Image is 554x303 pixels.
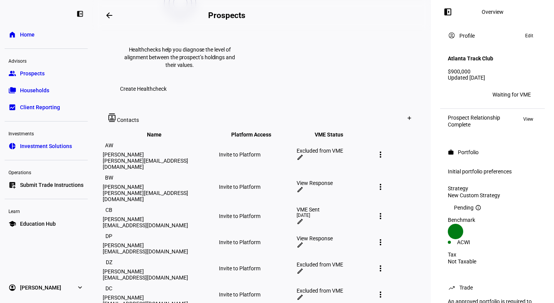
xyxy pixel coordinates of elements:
div: ACWI [457,239,492,245]
eth-mat-symbol: account_circle [8,284,16,291]
mat-icon: more_vert [376,211,385,221]
plt-vme-status-item: VME Sent [297,206,373,218]
span: Education Hub [20,220,56,228]
mat-icon: trending_up [448,284,456,291]
mat-icon: more_vert [376,150,385,159]
span: View [523,115,533,124]
div: Invite to Platform [219,184,295,190]
div: Benchmark [448,217,537,223]
div: [PERSON_NAME][EMAIL_ADDRESS][DOMAIN_NAME] [103,190,217,202]
mat-icon: edit [297,154,304,161]
mat-icon: more_vert [376,264,385,273]
span: Home [20,31,35,38]
span: Edit [525,31,533,40]
span: Name [147,132,173,138]
div: [DATE] [297,213,373,218]
div: Trade [459,285,473,291]
div: [PERSON_NAME] [103,268,217,275]
div: Excluded from VME [297,148,373,154]
a: bid_landscapeClient Reporting [5,100,88,115]
div: Excluded from VME [297,288,373,294]
div: View Response [297,180,373,186]
h2: Prospects [208,11,245,20]
span: [PERSON_NAME] [20,284,61,291]
div: [EMAIL_ADDRESS][DOMAIN_NAME] [103,248,217,255]
div: [PERSON_NAME] [103,242,217,248]
div: [PERSON_NAME][EMAIL_ADDRESS][DOMAIN_NAME] [103,158,217,170]
eth-mat-symbol: list_alt_add [8,181,16,189]
div: CB [103,204,115,216]
div: Waiting for VME [492,92,531,98]
div: Invite to Platform [219,239,295,245]
div: Prospect Relationship [448,115,500,121]
a: folder_copyHouseholds [5,83,88,98]
mat-icon: more_vert [376,238,385,247]
span: Households [20,87,49,94]
div: DZ [103,256,115,268]
div: Investments [5,128,88,138]
mat-icon: more_vert [376,182,385,191]
p: Healthchecks help you diagnose the level of alignment between the prospect’s holdings and their v... [123,46,236,69]
span: Prospects [20,70,45,77]
span: GW [451,92,458,97]
eth-mat-symbol: home [8,31,16,38]
eth-panel-overview-card-header: Portfolio [448,148,537,157]
mat-icon: left_panel_open [443,7,452,17]
mat-icon: edit [297,241,304,248]
div: $900,000 [448,68,537,75]
span: Submit Trade Instructions [20,181,83,189]
span: Create Healthcheck [120,81,167,97]
div: Operations [5,166,88,177]
div: Advisors [5,55,88,66]
eth-mat-symbol: school [8,220,16,228]
div: [EMAIL_ADDRESS][DOMAIN_NAME] [103,222,217,228]
div: Invite to Platform [219,213,295,219]
div: Strategy [448,185,537,191]
div: Initial portfolio preferences [448,168,537,175]
a: homeHome [5,27,88,42]
mat-icon: account_circle [448,32,456,39]
eth-mat-symbol: expand_more [76,284,84,291]
div: [PERSON_NAME] [103,184,217,190]
div: Invite to Platform [219,151,295,158]
a: pie_chartInvestment Solutions [5,138,88,154]
div: Learn [5,205,88,216]
button: View [519,115,537,124]
h4: Atlanta Track Club [448,55,493,62]
a: groupProspects [5,66,88,81]
button: Create Healthcheck [111,81,176,97]
mat-icon: contacts [108,113,117,122]
div: Invite to Platform [219,291,295,298]
mat-icon: edit [297,294,304,301]
div: [EMAIL_ADDRESS][DOMAIN_NAME] [103,275,217,281]
mat-icon: edit [297,218,304,225]
mat-icon: more_vert [376,290,385,299]
eth-panel-overview-card-header: Profile [448,31,537,40]
div: [PERSON_NAME] [103,216,217,222]
div: Pending [448,205,537,211]
span: VME Status [315,132,355,138]
div: Complete [448,122,500,128]
span: Platform Access [231,132,283,138]
div: Overview [482,9,504,15]
div: AW [103,139,115,151]
mat-icon: edit [297,186,304,193]
div: Profile [459,33,475,39]
div: Updated [DATE] [448,75,537,81]
mat-icon: arrow_backwards [105,11,114,20]
div: VME Sent [297,206,373,213]
span: Investment Solutions [20,142,72,150]
div: DP [103,230,115,242]
span: Client Reporting [20,103,60,111]
eth-panel-overview-card-header: Trade [448,283,537,292]
div: [PERSON_NAME] [103,151,217,158]
eth-mat-symbol: pie_chart [8,142,16,150]
mat-icon: work [448,149,454,155]
div: View Response [297,235,373,241]
div: [PERSON_NAME] [103,295,217,301]
span: Contacts [117,117,139,123]
div: Not Taxable [448,258,537,265]
div: Portfolio [458,149,479,155]
div: BW [103,171,115,184]
div: Invite to Platform [219,265,295,271]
